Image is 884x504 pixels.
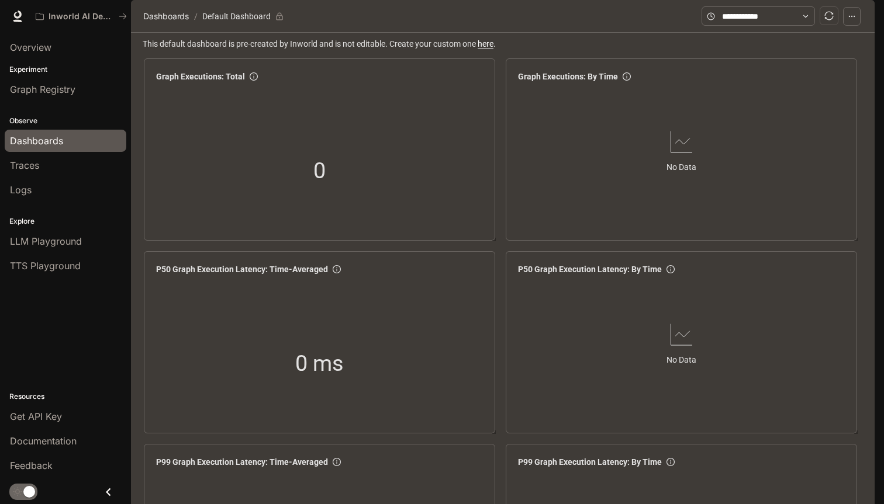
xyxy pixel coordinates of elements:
button: All workspaces [30,5,132,28]
span: P50 Graph Execution Latency: By Time [518,263,662,276]
span: info-circle [667,458,675,466]
span: 0 ms [295,346,344,381]
span: info-circle [333,265,341,273]
span: P50 Graph Execution Latency: Time-Averaged [156,263,328,276]
span: info-circle [333,458,341,466]
p: Inworld AI Demos [49,12,114,22]
span: P99 Graph Execution Latency: By Time [518,456,662,468]
a: here [478,39,493,48]
span: Graph Executions: By Time [518,70,618,83]
span: P99 Graph Execution Latency: Time-Averaged [156,456,328,468]
span: / [194,10,198,23]
span: info-circle [623,72,631,81]
button: Dashboards [140,9,192,23]
span: info-circle [667,265,675,273]
span: This default dashboard is pre-created by Inworld and is not editable. Create your custom one . [143,37,865,50]
span: info-circle [250,72,258,81]
article: No Data [667,353,696,366]
span: Dashboards [143,9,189,23]
article: Default Dashboard [200,5,273,27]
span: 0 [313,154,326,188]
span: sync [824,11,834,20]
article: No Data [667,161,696,173]
span: Graph Executions: Total [156,70,245,83]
